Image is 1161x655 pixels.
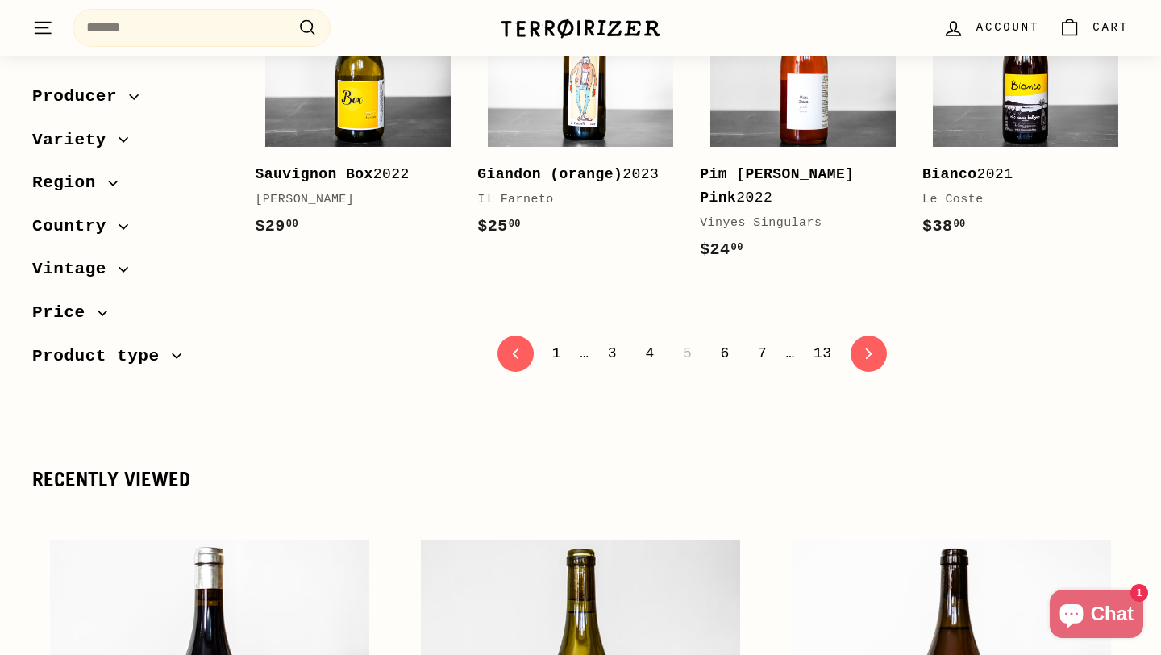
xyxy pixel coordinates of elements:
[786,346,795,361] span: …
[922,217,966,236] span: $38
[543,340,571,367] a: 1
[32,123,229,166] button: Variety
[255,217,298,236] span: $29
[731,242,743,253] sup: 00
[598,340,626,367] a: 3
[32,295,229,339] button: Price
[477,163,668,186] div: 2023
[32,209,229,252] button: Country
[32,343,172,370] span: Product type
[933,4,1049,52] a: Account
[635,340,664,367] a: 4
[32,299,98,327] span: Price
[748,340,776,367] a: 7
[976,19,1039,36] span: Account
[1045,590,1148,642] inbox-online-store-chat: Shopify online store chat
[32,165,229,209] button: Region
[32,256,119,283] span: Vintage
[700,166,854,206] b: Pim [PERSON_NAME] Pink
[32,339,229,382] button: Product type
[953,219,965,230] sup: 00
[922,163,1113,186] div: 2021
[32,169,108,197] span: Region
[255,190,445,210] div: [PERSON_NAME]
[32,469,1129,491] div: Recently viewed
[580,346,589,361] span: …
[700,240,743,259] span: $24
[32,127,119,154] span: Variety
[477,190,668,210] div: Il Farneto
[286,219,298,230] sup: 00
[1092,19,1129,36] span: Cart
[32,213,119,240] span: Country
[700,214,890,233] div: Vinyes Singulars
[700,163,890,210] div: 2022
[1049,4,1138,52] a: Cart
[477,217,521,236] span: $25
[32,79,229,123] button: Producer
[710,340,739,367] a: 6
[255,166,372,182] b: Sauvignon Box
[477,166,622,182] b: Giandon (orange)
[509,219,521,230] sup: 00
[804,340,842,367] a: 13
[32,83,129,111] span: Producer
[255,163,445,186] div: 2022
[32,252,229,295] button: Vintage
[673,340,701,367] span: 5
[922,190,1113,210] div: Le Coste
[922,166,977,182] b: Bianco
